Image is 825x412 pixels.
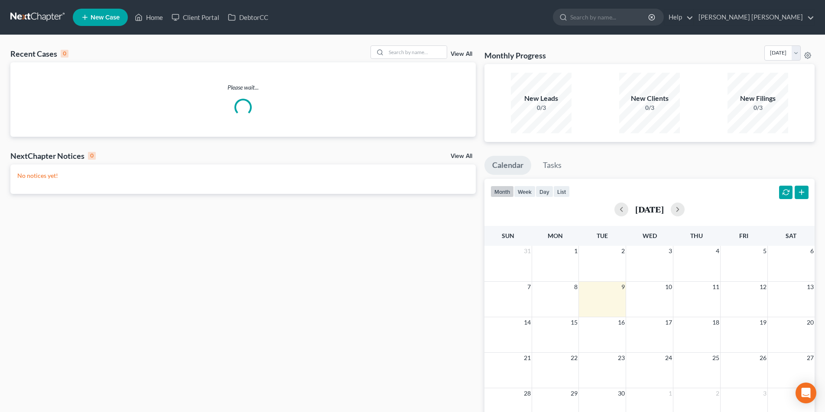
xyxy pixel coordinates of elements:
span: 31 [523,246,532,256]
div: 0 [61,50,68,58]
span: New Case [91,14,120,21]
span: Fri [739,232,748,239]
h2: [DATE] [635,205,664,214]
span: 5 [762,246,767,256]
input: Search by name... [386,46,447,58]
span: 28 [523,388,532,399]
div: New Filings [728,93,788,103]
span: 16 [617,317,626,328]
span: Sat [786,232,796,239]
span: 1 [573,246,578,256]
span: 12 [759,282,767,292]
span: 9 [620,282,626,292]
span: 3 [668,246,673,256]
span: Wed [643,232,657,239]
span: 30 [617,388,626,399]
span: 17 [664,317,673,328]
p: No notices yet! [17,171,469,180]
span: 27 [806,353,815,363]
p: Please wait... [10,83,476,92]
span: 25 [711,353,720,363]
span: 26 [759,353,767,363]
span: 14 [523,317,532,328]
span: 15 [570,317,578,328]
button: month [490,186,514,197]
span: 29 [570,388,578,399]
div: 0/3 [619,103,680,112]
span: Sun [502,232,514,239]
span: Mon [548,232,563,239]
span: 21 [523,353,532,363]
span: 7 [526,282,532,292]
div: New Leads [511,93,572,103]
button: day [536,186,553,197]
div: 0/3 [511,103,572,112]
a: Tasks [535,156,569,175]
a: View All [451,153,472,159]
a: [PERSON_NAME] [PERSON_NAME] [694,10,814,25]
div: 0 [88,152,96,160]
span: 2 [620,246,626,256]
a: Home [130,10,167,25]
span: Thu [690,232,703,239]
span: 8 [573,282,578,292]
span: 4 [715,246,720,256]
button: list [553,186,570,197]
span: 6 [809,246,815,256]
button: week [514,186,536,197]
div: New Clients [619,93,680,103]
span: 1 [668,388,673,399]
span: 2 [715,388,720,399]
a: Calendar [484,156,531,175]
span: 20 [806,317,815,328]
span: 18 [711,317,720,328]
div: Recent Cases [10,48,68,59]
span: Tue [597,232,608,239]
a: DebtorCC [224,10,273,25]
h3: Monthly Progress [484,50,546,61]
a: View All [451,51,472,57]
span: 24 [664,353,673,363]
div: 0/3 [728,103,788,112]
span: 23 [617,353,626,363]
a: Client Portal [167,10,224,25]
input: Search by name... [570,9,650,25]
a: Help [664,10,693,25]
div: Open Intercom Messenger [796,383,816,403]
span: 22 [570,353,578,363]
div: NextChapter Notices [10,151,96,161]
span: 11 [711,282,720,292]
span: 10 [664,282,673,292]
span: 3 [762,388,767,399]
span: 19 [759,317,767,328]
span: 13 [806,282,815,292]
